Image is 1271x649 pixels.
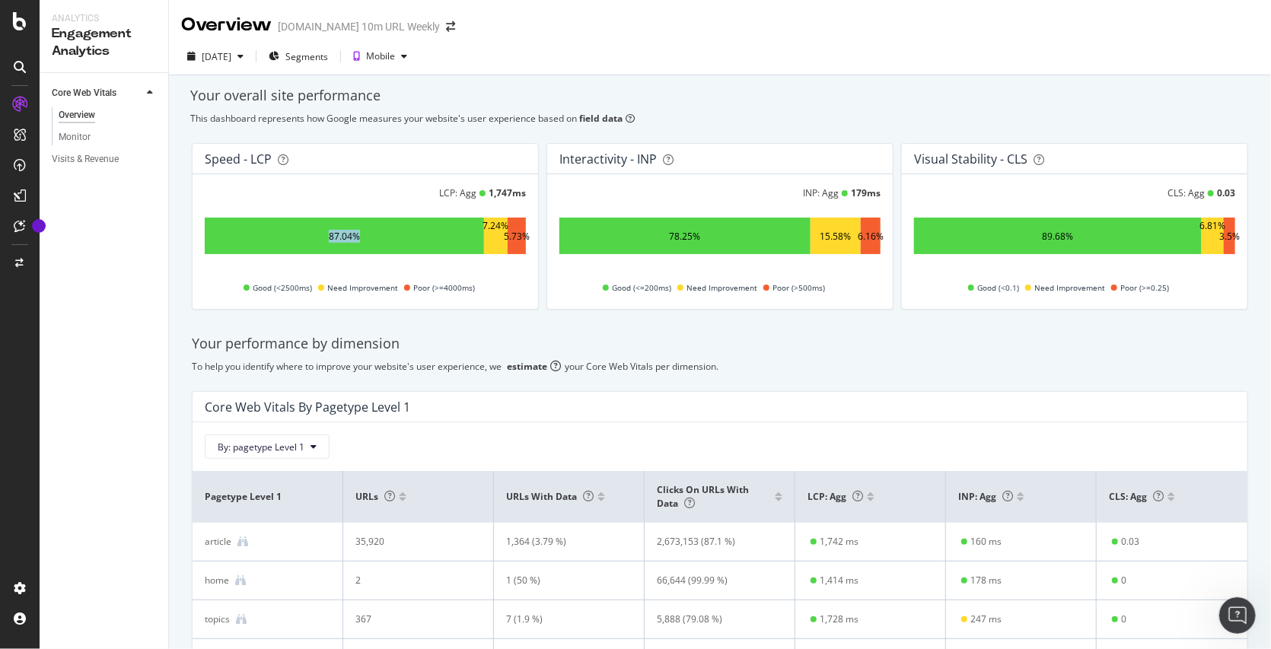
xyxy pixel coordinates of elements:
[851,186,881,199] div: 179 ms
[1219,597,1256,634] iframe: Intercom live chat
[820,612,858,626] div: 1,728 ms
[278,19,440,34] div: [DOMAIN_NAME] 10m URL Weekly
[413,278,475,297] span: Poor (>=4000ms)
[355,612,469,626] div: 367
[205,574,229,587] div: home
[190,112,1250,125] div: This dashboard represents how Google measures your website's user experience based on
[52,151,119,167] div: Visits & Revenue
[218,441,304,453] span: By: pagetype Level 1
[1219,230,1240,243] div: 3.5%
[1200,219,1226,253] div: 6.81%
[263,44,334,68] button: Segments
[657,535,770,549] div: 2,673,153 (87.1 %)
[803,186,839,199] div: INP: Agg
[192,334,1248,354] div: Your performance by dimension
[820,574,858,587] div: 1,414 ms
[190,86,1250,106] div: Your overall site performance
[205,535,231,549] div: article
[1121,574,1126,587] div: 0
[612,278,671,297] span: Good (<=200ms)
[355,574,469,587] div: 2
[657,612,770,626] div: 5,888 (79.08 %)
[808,490,863,503] span: LCP: Agg
[858,230,884,243] div: 6.16%
[439,186,476,199] div: LCP: Agg
[52,85,116,101] div: Core Web Vitals
[205,399,410,415] div: Core Web Vitals By pagetype Level 1
[285,50,328,63] span: Segments
[506,574,620,587] div: 1 (50 %)
[52,25,156,60] div: Engagement Analytics
[181,12,272,38] div: Overview
[1121,612,1126,626] div: 0
[355,490,395,503] span: URLs
[1217,186,1235,199] div: 0.03
[579,112,623,125] b: field data
[366,52,395,61] div: Mobile
[52,151,158,167] a: Visits & Revenue
[59,107,95,123] div: Overview
[483,219,509,253] div: 7.24%
[914,151,1027,167] div: Visual Stability - CLS
[205,490,327,504] span: pagetype Level 1
[506,612,620,626] div: 7 (1.9 %)
[205,151,272,167] div: Speed - LCP
[772,278,825,297] span: Poor (>500ms)
[1034,278,1105,297] span: Need Improvement
[446,21,455,32] div: arrow-right-arrow-left
[1120,278,1169,297] span: Poor (>=0.25)
[1109,490,1164,503] span: CLS: Agg
[820,535,858,549] div: 1,742 ms
[329,230,360,243] div: 87.04%
[970,612,1002,626] div: 247 ms
[559,151,657,167] div: Interactivity - INP
[355,535,469,549] div: 35,920
[32,219,46,233] div: Tooltip anchor
[59,107,158,123] a: Overview
[205,612,230,626] div: topics
[977,278,1019,297] span: Good (<0.1)
[59,129,91,145] div: Monitor
[970,574,1002,587] div: 178 ms
[59,129,158,145] a: Monitor
[507,360,547,373] div: estimate
[181,44,250,68] button: [DATE]
[506,490,594,503] span: URLs with data
[1121,535,1139,549] div: 0.03
[657,483,749,510] span: Clicks on URLs with data
[1043,230,1074,243] div: 89.68%
[52,85,142,101] a: Core Web Vitals
[327,278,398,297] span: Need Improvement
[670,230,701,243] div: 78.25%
[506,535,620,549] div: 1,364 (3.79 %)
[52,12,156,25] div: Analytics
[504,230,530,243] div: 5.73%
[657,574,770,587] div: 66,644 (99.99 %)
[347,44,413,68] button: Mobile
[202,50,231,63] div: [DATE]
[958,490,1013,503] span: INP: Agg
[253,278,312,297] span: Good (<2500ms)
[205,434,330,459] button: By: pagetype Level 1
[1167,186,1205,199] div: CLS: Agg
[686,278,757,297] span: Need Improvement
[970,535,1002,549] div: 160 ms
[820,230,852,243] div: 15.58%
[192,360,1248,373] div: To help you identify where to improve your website's user experience, we your Core Web Vitals per...
[489,186,526,199] div: 1,747 ms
